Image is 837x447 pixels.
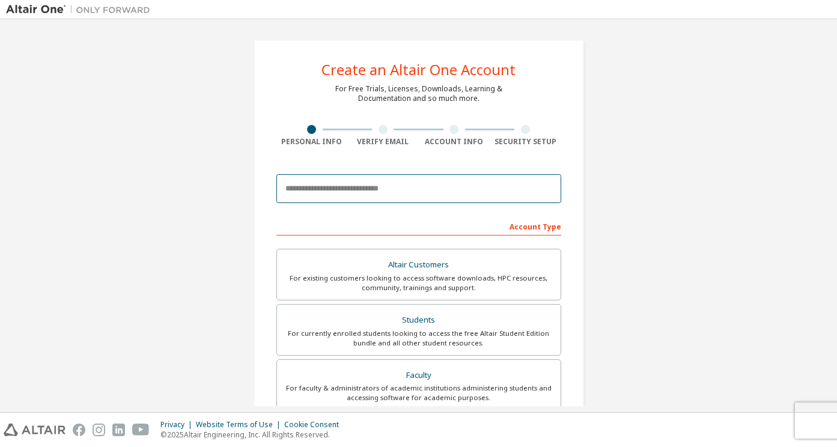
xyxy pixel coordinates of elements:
[132,424,150,436] img: youtube.svg
[6,4,156,16] img: Altair One
[347,137,419,147] div: Verify Email
[276,216,561,236] div: Account Type
[490,137,561,147] div: Security Setup
[284,329,553,348] div: For currently enrolled students looking to access the free Altair Student Edition bundle and all ...
[73,424,85,436] img: facebook.svg
[284,420,346,430] div: Cookie Consent
[335,84,502,103] div: For Free Trials, Licenses, Downloads, Learning & Documentation and so much more.
[419,137,490,147] div: Account Info
[4,424,65,436] img: altair_logo.svg
[284,367,553,384] div: Faculty
[93,424,105,436] img: instagram.svg
[160,430,346,440] p: © 2025 Altair Engineering, Inc. All Rights Reserved.
[284,273,553,293] div: For existing customers looking to access software downloads, HPC resources, community, trainings ...
[276,137,348,147] div: Personal Info
[112,424,125,436] img: linkedin.svg
[160,420,196,430] div: Privacy
[284,257,553,273] div: Altair Customers
[284,312,553,329] div: Students
[196,420,284,430] div: Website Terms of Use
[321,62,516,77] div: Create an Altair One Account
[284,383,553,403] div: For faculty & administrators of academic institutions administering students and accessing softwa...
